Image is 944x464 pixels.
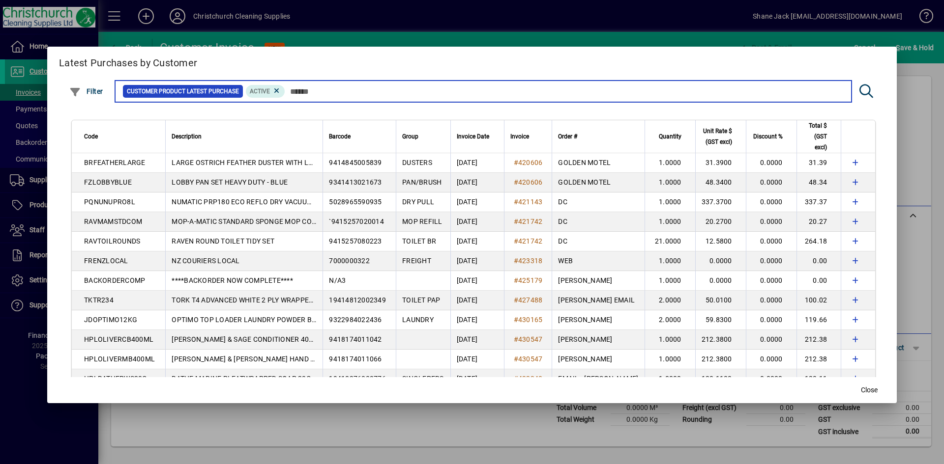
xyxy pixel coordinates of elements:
a: #432340 [510,373,546,384]
span: TOILET PAP [402,296,441,304]
span: MOP-A-MATIC STANDARD SPONGE MOP COMPLETE 21CM [172,218,358,225]
span: 9418174011042 [329,335,382,343]
span: LOBBY PAN SET HEAVY DUTY - BLUE [172,178,288,186]
div: Description [172,131,317,142]
span: PAN/BRUSH [402,178,442,186]
span: DUSTERS [402,159,432,166]
span: # [514,375,518,382]
span: BACKORDERCOMP [84,276,145,284]
span: 9322984022436 [329,316,382,324]
span: Customer Product Latest Purchase [127,86,239,96]
span: Filter [69,87,103,95]
td: 21.0000 [645,232,695,251]
span: 420606 [518,159,543,166]
td: 1.0000 [645,192,695,212]
span: Invoice [510,131,529,142]
span: 425179 [518,276,543,284]
td: 1.0000 [645,251,695,271]
td: 1.0000 [645,330,695,350]
td: [PERSON_NAME] [552,310,644,330]
span: # [514,335,518,343]
td: 0.0000 [746,232,796,251]
td: 212.38 [796,330,841,350]
td: 264.18 [796,232,841,251]
td: 20.2700 [695,212,746,232]
td: [PERSON_NAME] [552,330,644,350]
mat-chip: Product Activation Status: Active [246,85,285,98]
div: Unit Rate $ (GST excl) [702,126,741,147]
td: 0.0000 [746,310,796,330]
span: LARGE OSTRICH FEATHER DUSTER WITH LONG HANDLE [172,159,352,166]
div: Discount % [752,131,792,142]
span: 430165 [518,316,543,324]
div: Group [402,131,444,142]
a: #430547 [510,334,546,345]
span: TOILET BR [402,237,436,245]
a: #425179 [510,275,546,286]
span: 421143 [518,198,543,206]
td: [DATE] [450,232,504,251]
span: RAVTOILROUNDS [84,237,140,245]
td: 0.00 [796,271,841,291]
span: DRY PULL [402,198,434,206]
td: 212.3800 [695,350,746,369]
td: 130.11 [796,369,841,389]
span: # [514,198,518,206]
span: # [514,355,518,363]
span: RAVEN ROUND TOILET TIDY SET [172,237,274,245]
td: [PERSON_NAME] [552,350,644,369]
span: 9414845005839 [329,159,382,166]
td: 0.0000 [746,153,796,173]
td: 1.0000 [645,350,695,369]
td: 48.34 [796,173,841,192]
td: 0.0000 [695,251,746,271]
td: 0.0000 [746,251,796,271]
span: HPLBATHEPWS20G [84,375,147,382]
span: RAVMAMSTDCOM [84,218,142,225]
span: 9418174011066 [329,355,382,363]
span: Group [402,131,418,142]
td: DC [552,232,644,251]
td: 0.0000 [746,173,796,192]
span: # [514,316,518,324]
span: 19418376009776 [329,375,386,382]
td: 0.0000 [746,212,796,232]
span: 420606 [518,178,543,186]
div: Barcode [329,131,390,142]
td: 0.0000 [695,271,746,291]
td: [PERSON_NAME] EMAIL [552,291,644,310]
span: 430547 [518,335,543,343]
td: [DATE] [450,271,504,291]
td: 20.27 [796,212,841,232]
span: FREIGHT [402,257,431,265]
td: [DATE] [450,350,504,369]
td: 0.0000 [746,271,796,291]
span: HPLOLIVERCB400ML [84,335,153,343]
span: Description [172,131,202,142]
span: FRENZLOCAL [84,257,128,265]
span: [PERSON_NAME] & SAGE CONDITIONER 400ML X 12 - OLIVERCBR [172,335,382,343]
span: 19414812002349 [329,296,386,304]
span: NUMATIC PRP180 ECO REFLO DRY VACUUM CLEANER 8L [172,198,355,206]
span: BRFEATHERLARGE [84,159,146,166]
span: # [514,296,518,304]
td: 12.5800 [695,232,746,251]
button: Filter [67,82,106,100]
td: DC [552,212,644,232]
td: [DATE] [450,153,504,173]
span: Close [861,385,878,395]
span: 421742 [518,237,543,245]
span: NZ COURIERS LOCAL [172,257,239,265]
span: N/A3 [329,276,346,284]
div: Quantity [651,131,690,142]
td: [DATE] [450,330,504,350]
a: #420606 [510,157,546,168]
span: LAUNDRY [402,316,434,324]
span: FZLOBBYBLUE [84,178,132,186]
td: 0.0000 [746,192,796,212]
div: Code [84,131,159,142]
a: #421143 [510,196,546,207]
span: 423318 [518,257,543,265]
span: Invoice Date [457,131,489,142]
span: Quantity [659,131,681,142]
